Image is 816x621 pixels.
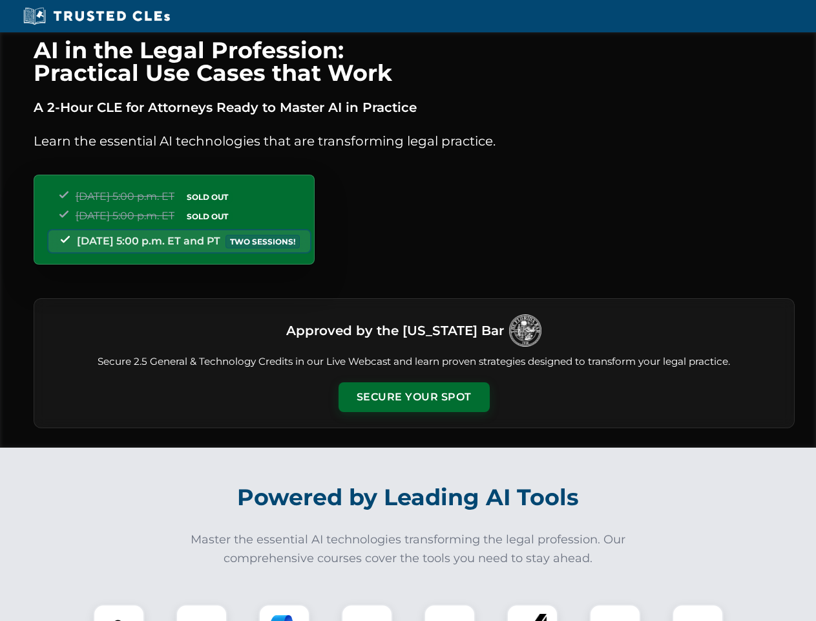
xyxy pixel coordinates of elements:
p: Secure 2.5 General & Technology Credits in our Live Webcast and learn proven strategies designed ... [50,354,779,369]
img: Trusted CLEs [19,6,174,26]
span: [DATE] 5:00 p.m. ET [76,210,174,222]
img: Logo [509,314,541,347]
span: SOLD OUT [182,190,233,204]
h1: AI in the Legal Profession: Practical Use Cases that Work [34,39,795,84]
span: [DATE] 5:00 p.m. ET [76,190,174,202]
p: Learn the essential AI technologies that are transforming legal practice. [34,131,795,151]
p: A 2-Hour CLE for Attorneys Ready to Master AI in Practice [34,97,795,118]
button: Secure Your Spot [339,382,490,412]
span: SOLD OUT [182,210,233,223]
h3: Approved by the [US_STATE] Bar [286,319,504,342]
h2: Powered by Leading AI Tools [50,475,766,520]
p: Master the essential AI technologies transforming the legal profession. Our comprehensive courses... [182,530,634,568]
